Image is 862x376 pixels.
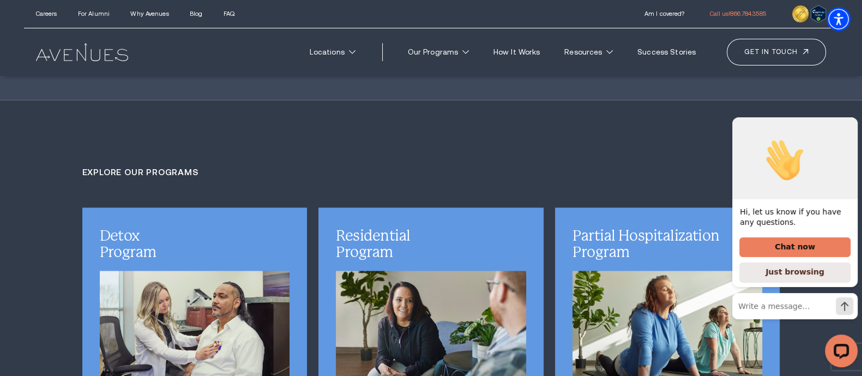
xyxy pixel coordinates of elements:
img: clock [792,5,809,22]
a: Blog [190,10,202,17]
div: Domain Overview [41,64,98,71]
div: Keywords by Traffic [120,64,184,71]
span: 866.784.3585 [730,10,765,17]
iframe: LiveChat chat widget [724,117,862,376]
a: Careers [36,10,57,17]
a: Resources [555,42,622,62]
a: Why Avenues [130,10,168,17]
a: Our Programs [398,42,478,62]
a: How It Works [484,42,550,62]
img: Verify Approval for www.avenuesrecovery.com [811,5,826,22]
div: Accessibility Menu [827,7,851,31]
img: logo_orange.svg [17,17,26,26]
a: Verify LegitScript Approval for www.avenuesrecovery.com [811,8,826,16]
div: v 4.0.25 [31,17,53,26]
a: Success Stories [628,42,705,62]
a: For Alumni [78,10,110,17]
img: tab_keywords_by_traffic_grey.svg [108,63,117,72]
div: Domain: [DOMAIN_NAME] [28,28,120,37]
img: tab_domain_overview_orange.svg [29,63,38,72]
a: Am I covered? [644,10,684,17]
img: website_grey.svg [17,28,26,37]
a: call 866.784.3585 [709,10,765,17]
a: Get in touch [727,39,826,65]
a: FAQ [224,10,234,17]
a: Locations [300,42,364,62]
a: EXPLORE OUR PROGRAMS [82,168,199,177]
